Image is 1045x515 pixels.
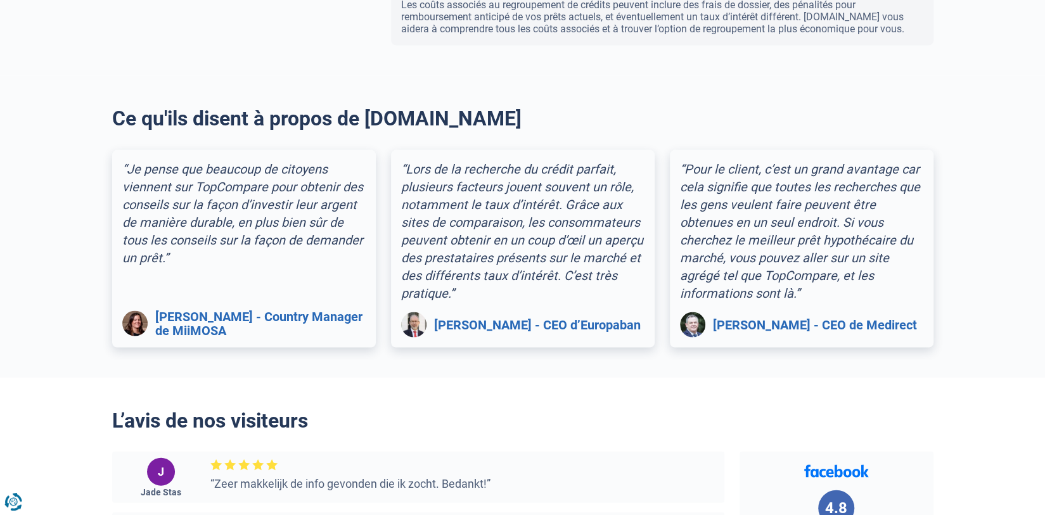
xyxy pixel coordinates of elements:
img: rate [238,459,250,470]
span: [PERSON_NAME] - CEO de Medirect [713,317,917,331]
img: rate [266,459,278,470]
img: rate [224,459,236,470]
h2: L’avis de nos visiteurs [112,408,933,432]
img: Tim Rooney [680,312,705,337]
div: “Zeer makkelijk de info gevonden die ik zocht. Bedankt!” [210,476,718,490]
img: rate [252,459,264,470]
span: [PERSON_NAME] - Country Manager de MiiMOSA [155,309,366,337]
div: “Pour le client, c’est un grand avantage car cela signifie que toutes les recherches que les gens... [680,160,923,302]
div: “Je pense que beaucoup de citoyens viennent sur TopCompare pour obtenir des conseils sur la façon... [122,160,366,266]
h2: Ce qu'ils disent à propos de [DOMAIN_NAME] [112,106,933,130]
div: “Lors de la recherche du crédit parfait, plusieurs facteurs jouent souvent un rôle, notamment le ... [401,160,644,302]
img: Facebook [804,464,869,477]
img: rate [210,459,222,470]
div: J [147,457,175,485]
span: [PERSON_NAME] - CEO d’Europaban [434,317,641,331]
div: Jade Stas [141,487,181,496]
a: J Jade Stas [141,457,181,496]
img: Rudi Van Langendyck [401,312,426,337]
img: Caroline Jonckhere [122,310,148,336]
